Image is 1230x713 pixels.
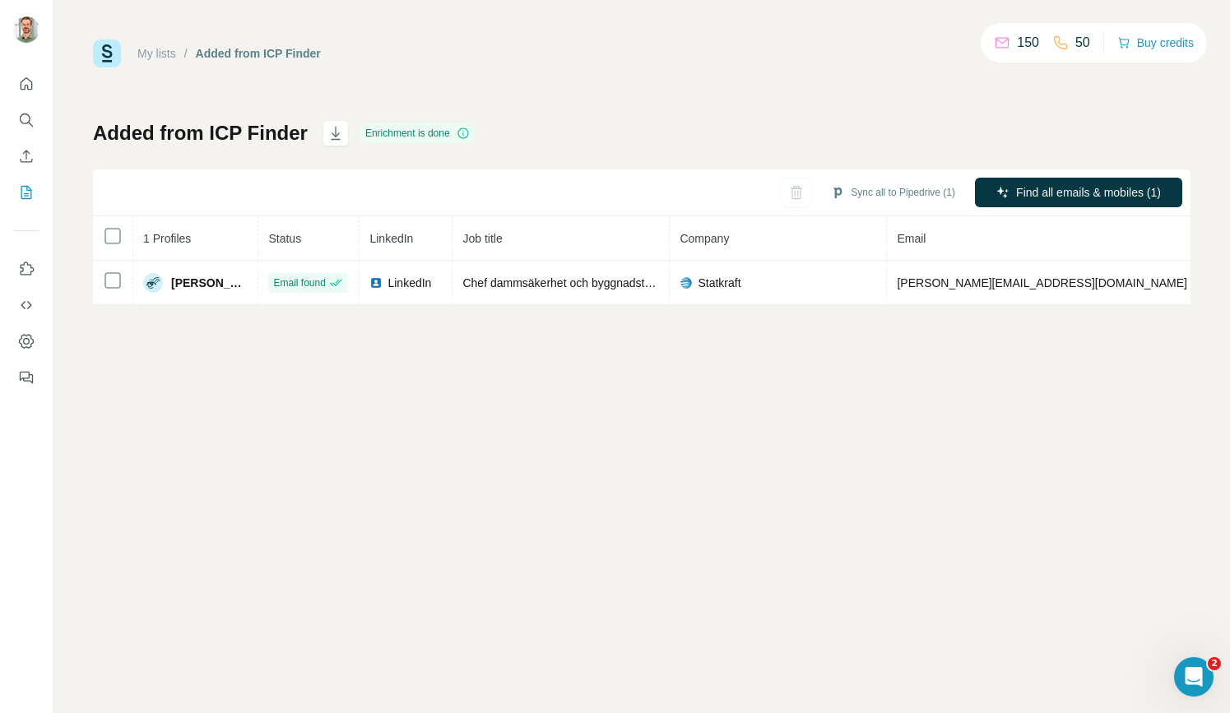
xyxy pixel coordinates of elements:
span: Email found [273,275,325,290]
span: LinkedIn [388,275,431,291]
span: LinkedIn [369,232,413,245]
span: 2 [1208,657,1221,670]
img: Avatar [143,273,163,293]
button: Use Surfe on LinkedIn [13,254,39,284]
button: Enrich CSV [13,141,39,171]
img: Avatar [13,16,39,43]
button: My lists [13,178,39,207]
span: Job title [462,232,502,245]
div: Enrichment is done [360,123,475,143]
li: / [184,45,188,62]
img: company-logo [680,276,693,289]
span: Statkraft [698,275,740,291]
span: 1 Profiles [143,232,191,245]
button: Buy credits [1117,31,1194,54]
div: Added from ICP Finder [196,45,321,62]
span: [PERSON_NAME] [171,275,248,291]
button: Quick start [13,69,39,99]
button: Dashboard [13,326,39,356]
span: [PERSON_NAME][EMAIL_ADDRESS][DOMAIN_NAME] [897,276,1186,289]
button: Search [13,105,39,135]
span: Status [268,232,301,245]
button: Use Surfe API [13,290,39,320]
h1: Added from ICP Finder [93,120,308,146]
img: Surfe Logo [93,39,121,67]
button: Feedback [13,363,39,392]
iframe: Intercom live chat [1174,657,1214,697]
img: LinkedIn logo [369,276,383,289]
span: Email [897,232,926,245]
span: Company [680,232,729,245]
button: Find all emails & mobiles (1) [975,178,1182,207]
a: My lists [137,47,176,60]
p: 50 [1075,33,1090,53]
span: Find all emails & mobiles (1) [1016,184,1161,201]
span: Chef dammsäkerhet och byggnadsteknik [462,276,671,289]
button: Sync all to Pipedrive (1) [819,180,967,205]
p: 150 [1017,33,1039,53]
